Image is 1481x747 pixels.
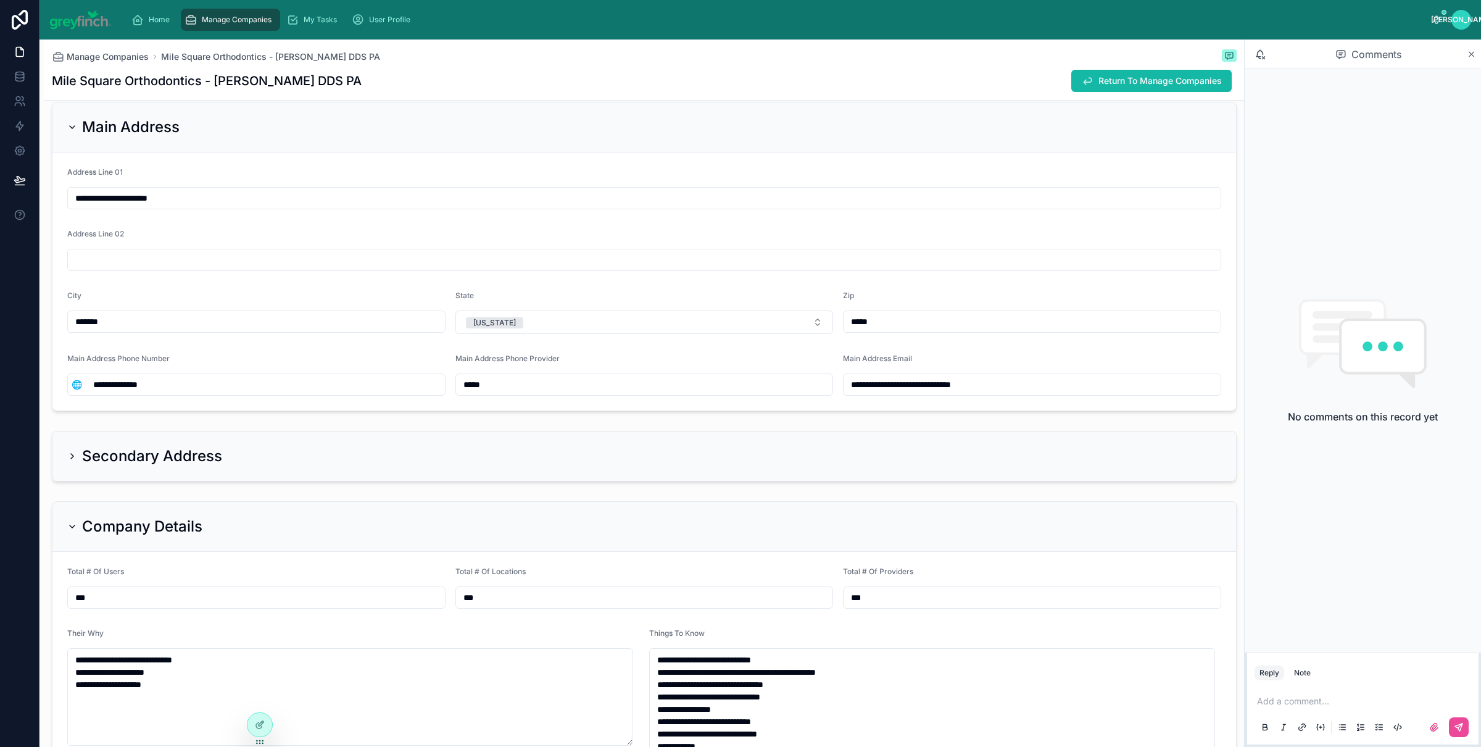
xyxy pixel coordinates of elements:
[67,291,81,300] span: City
[67,167,123,177] span: Address Line 01
[202,15,272,25] span: Manage Companies
[52,51,149,63] a: Manage Companies
[843,567,913,576] span: Total # Of Providers
[122,6,1432,33] div: scrollable content
[52,72,362,90] h1: Mile Square Orthodontics - [PERSON_NAME] DDS PA
[82,117,180,137] h2: Main Address
[1098,75,1222,87] span: Return To Manage Companies
[304,15,337,25] span: My Tasks
[67,567,124,576] span: Total # Of Users
[1288,409,1438,424] h2: No comments on this record yet
[149,15,170,25] span: Home
[161,51,380,63] a: Mile Square Orthodontics - [PERSON_NAME] DDS PA
[49,10,112,30] img: App logo
[455,354,560,363] span: Main Address Phone Provider
[1071,70,1232,92] button: Return To Manage Companies
[67,628,104,638] span: Their Why
[348,9,419,31] a: User Profile
[843,291,854,300] span: Zip
[283,9,346,31] a: My Tasks
[128,9,178,31] a: Home
[67,229,124,238] span: Address Line 02
[649,628,705,638] span: Things To Know
[455,311,834,334] button: Select Button
[68,373,86,396] button: Select Button
[473,317,516,328] div: [US_STATE]
[1255,666,1284,680] button: Reply
[369,15,410,25] span: User Profile
[1294,668,1311,678] div: Note
[72,378,82,391] span: 🌐
[1289,666,1316,680] button: Note
[181,9,280,31] a: Manage Companies
[1351,47,1401,62] span: Comments
[843,354,912,363] span: Main Address Email
[67,51,149,63] span: Manage Companies
[82,517,202,536] h2: Company Details
[455,291,474,300] span: State
[455,567,526,576] span: Total # Of Locations
[82,446,222,466] h2: Secondary Address
[67,354,170,363] span: Main Address Phone Number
